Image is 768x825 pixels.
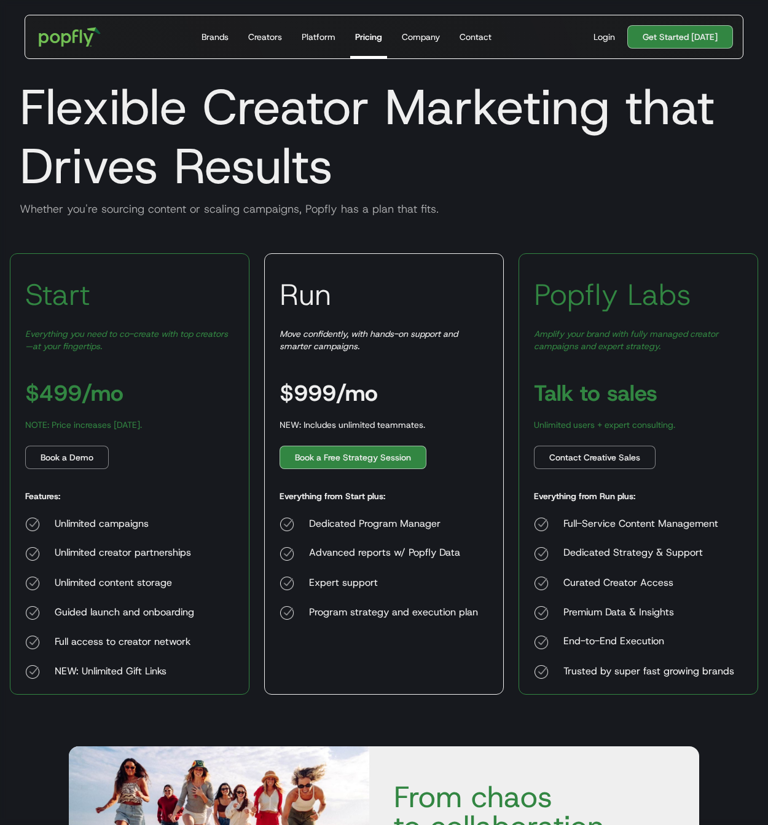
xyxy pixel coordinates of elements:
a: Book a Demo [25,446,109,469]
a: Get Started [DATE] [627,25,733,49]
h5: Features: [25,490,60,502]
div: Trusted by super fast growing brands [563,665,734,679]
h5: Everything from Run plus: [534,490,635,502]
div: Book a Free Strategy Session [295,451,411,464]
div: NEW: Includes unlimited teammates. [280,419,425,431]
div: NEW: Unlimited Gift Links [55,665,194,679]
h3: Talk to sales [534,382,657,404]
a: Creators [243,15,287,58]
div: Premium Data & Insights [563,606,734,620]
div: Unlimited users + expert consulting. [534,419,675,431]
div: Login [594,31,615,43]
div: Unlimited creator partnerships [55,547,194,561]
div: Company [402,31,440,43]
em: Amplify your brand with fully managed creator campaigns and expert strategy. [534,328,718,352]
h3: Start [25,276,90,313]
a: Book a Free Strategy Session [280,446,426,469]
div: Book a Demo [41,451,93,464]
div: Dedicated Program Manager [309,517,478,532]
div: Creators [248,31,282,43]
h3: Run [280,276,331,313]
div: Pricing [355,31,382,43]
div: Brands [202,31,229,43]
div: Dedicated Strategy & Support [563,547,734,561]
div: Advanced reports w/ Popfly Data [309,547,478,561]
div: Contact Creative Sales [549,451,640,464]
div: Full access to creator network [55,635,194,650]
a: Login [589,31,620,43]
a: Brands [197,15,233,58]
em: Everything you need to co-create with top creators—at your fingertips. [25,328,228,352]
div: Guided launch and onboarding [55,606,194,620]
h3: $499/mo [25,382,123,404]
div: Unlimited content storage [55,576,194,591]
div: Expert support [309,576,478,591]
div: Whether you're sourcing content or scaling campaigns, Popfly has a plan that fits. [10,202,758,216]
h5: Everything from Start plus: [280,490,385,502]
h3: $999/mo [280,382,378,404]
div: Program strategy and execution plan [309,606,478,620]
a: Platform [297,15,340,58]
div: End-to-End Execution [563,635,734,650]
div: Unlimited campaigns [55,517,194,532]
h1: Flexible Creator Marketing that Drives Results [10,77,758,195]
div: NOTE: Price increases [DATE]. [25,419,142,431]
div: Full-Service Content Management [563,517,734,532]
div: Contact [460,31,492,43]
h3: Popfly Labs [534,276,691,313]
a: Company [397,15,445,58]
div: Platform [302,31,335,43]
div: Curated Creator Access [563,576,734,591]
em: Move confidently, with hands-on support and smarter campaigns. [280,328,458,352]
a: Contact [455,15,496,58]
a: Pricing [350,15,387,58]
a: Contact Creative Sales [534,446,656,469]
